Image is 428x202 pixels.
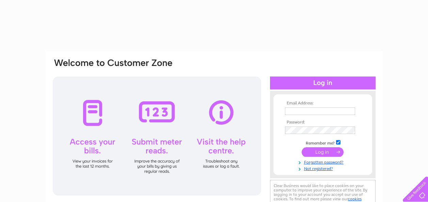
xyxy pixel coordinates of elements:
[283,139,362,146] td: Remember me?
[302,147,344,157] input: Submit
[285,158,362,165] a: Forgotten password?
[283,101,362,106] th: Email Address:
[285,165,362,171] a: Not registered?
[283,120,362,125] th: Password:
